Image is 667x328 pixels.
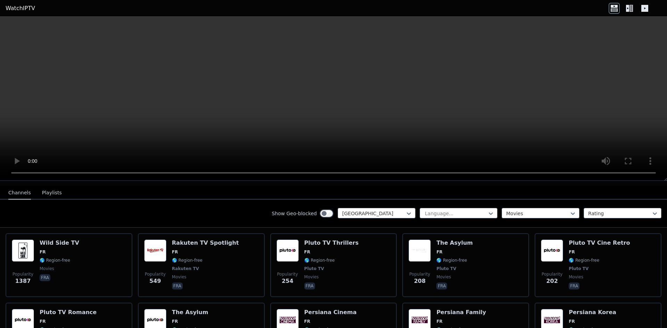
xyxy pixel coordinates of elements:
[409,239,431,262] img: The Asylum
[172,258,203,263] span: 🌎 Region-free
[40,274,50,281] p: fra
[282,277,293,285] span: 254
[304,283,315,289] p: fra
[304,249,310,255] span: FR
[569,239,630,246] h6: Pluto TV Cine Retro
[436,258,467,263] span: 🌎 Region-free
[8,186,31,200] button: Channels
[569,319,575,324] span: FR
[414,277,426,285] span: 208
[546,277,558,285] span: 202
[304,274,319,280] span: movies
[542,271,562,277] span: Popularity
[12,239,34,262] img: Wild Side TV
[304,239,359,246] h6: Pluto TV Thrillers
[569,266,588,271] span: Pluto TV
[40,309,97,316] h6: Pluto TV Romance
[172,319,178,324] span: FR
[40,266,54,271] span: movies
[277,271,298,277] span: Popularity
[42,186,62,200] button: Playlists
[304,309,357,316] h6: Persiana Cinema
[172,249,178,255] span: FR
[172,239,239,246] h6: Rakuten TV Spotlight
[144,239,166,262] img: Rakuten TV Spotlight
[304,319,310,324] span: FR
[40,239,79,246] h6: Wild Side TV
[569,309,616,316] h6: Persiana Korea
[145,271,166,277] span: Popularity
[436,319,442,324] span: FR
[277,239,299,262] img: Pluto TV Thrillers
[409,271,430,277] span: Popularity
[15,277,31,285] span: 1387
[6,4,35,12] a: WatchIPTV
[569,283,579,289] p: fra
[13,271,33,277] span: Popularity
[172,274,187,280] span: movies
[569,274,583,280] span: movies
[436,283,447,289] p: fra
[569,249,575,255] span: FR
[436,266,456,271] span: Pluto TV
[40,258,70,263] span: 🌎 Region-free
[149,277,161,285] span: 549
[436,309,486,316] h6: Persiana Family
[436,239,473,246] h6: The Asylum
[304,266,324,271] span: Pluto TV
[40,249,46,255] span: FR
[304,258,335,263] span: 🌎 Region-free
[436,274,451,280] span: movies
[541,239,563,262] img: Pluto TV Cine Retro
[172,266,199,271] span: Rakuten TV
[172,283,183,289] p: fra
[272,210,317,217] label: Show Geo-blocked
[172,309,208,316] h6: The Asylum
[569,258,599,263] span: 🌎 Region-free
[436,249,442,255] span: FR
[40,319,46,324] span: FR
